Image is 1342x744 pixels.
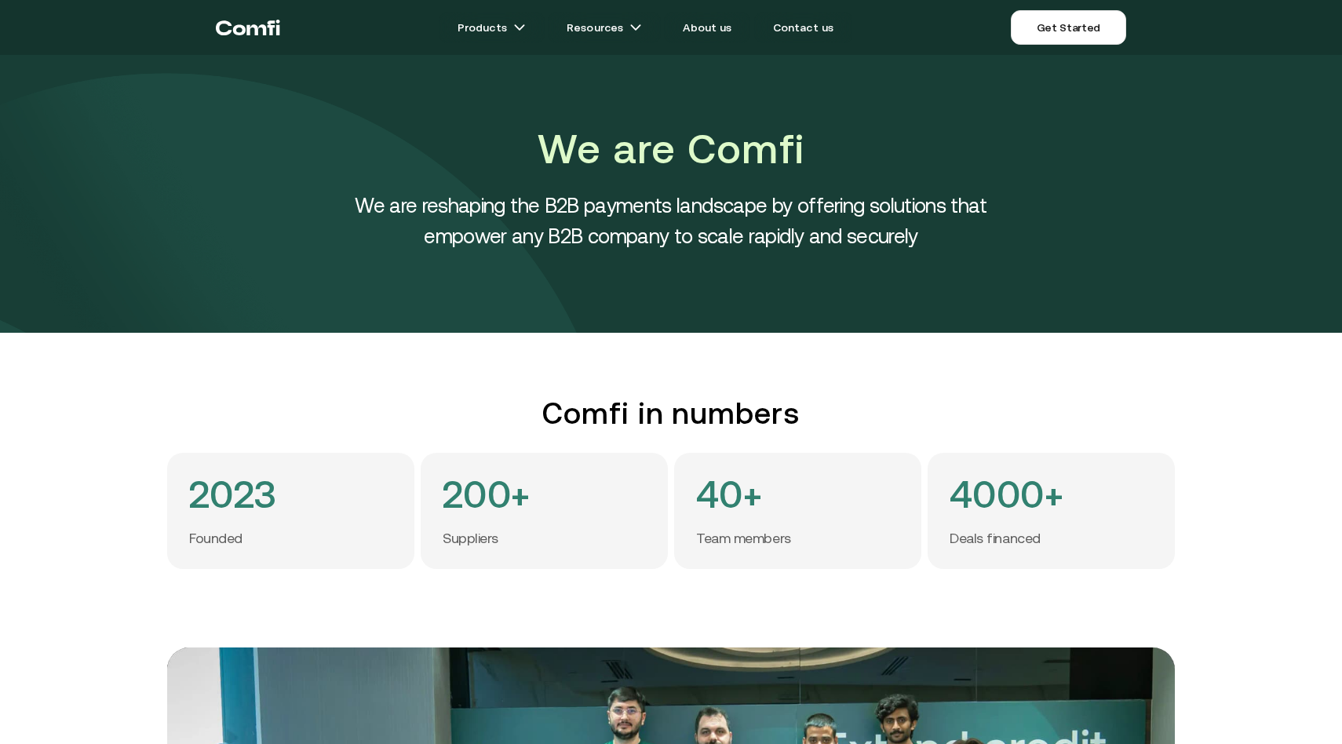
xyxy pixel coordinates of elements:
p: Team members [696,530,791,548]
a: Resourcesarrow icons [548,12,661,43]
h4: We are reshaping the B2B payments landscape by offering solutions that empower any B2B company to... [318,190,1024,251]
a: Get Started [1011,10,1126,45]
p: Deals financed [950,530,1041,548]
h4: 40+ [696,475,762,514]
h4: 2023 [189,475,277,514]
img: arrow icons [629,21,642,34]
p: Suppliers [443,530,498,548]
h2: Comfi in numbers [167,396,1175,431]
a: About us [664,12,750,43]
a: Productsarrow icons [439,12,545,43]
img: arrow icons [513,21,526,34]
a: Return to the top of the Comfi home page [216,4,280,51]
h1: We are Comfi [318,121,1024,177]
a: Contact us [754,12,853,43]
h4: 200+ [443,475,531,514]
h4: 4000+ [950,475,1063,514]
p: Founded [189,530,243,548]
